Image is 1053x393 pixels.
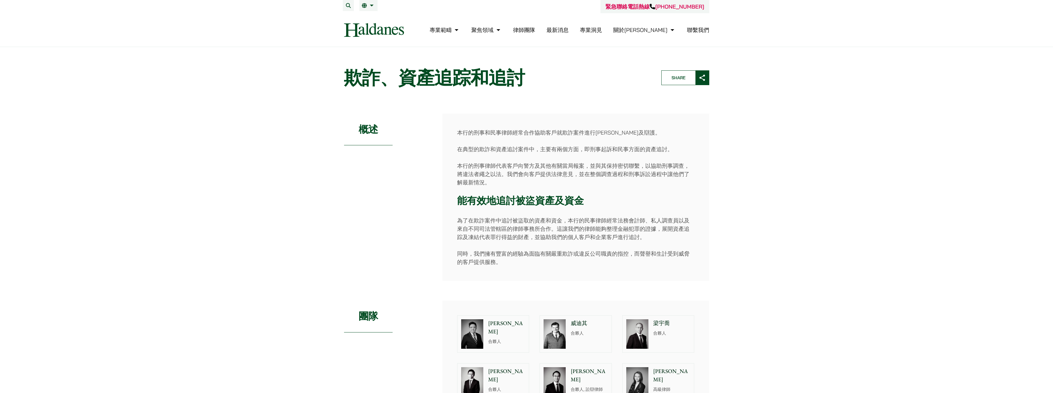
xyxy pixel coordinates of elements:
[457,216,695,241] p: 為了在欺詐案件中追討被盜取的資產和資金，本行的民事律師經常法務會計師、私人調查員以及來自不同司法管轄區的律師事務所合作。這讓我們的律師能夠整理金融犯罪的證據，展開資產追踪及凍結代表罪行得益的財產...
[653,386,691,393] p: 高級律師
[488,338,525,345] p: 合夥人
[653,367,691,384] p: [PERSON_NAME]
[471,26,502,33] a: 聚焦領域
[622,315,695,353] a: 梁宇喬 合夥人
[661,70,709,85] button: Share
[605,3,704,10] a: 緊急聯絡電話熱線[PHONE_NUMBER]
[457,195,695,206] h3: 能有效地追討被盜資產及資金
[457,128,695,137] p: 本行的刑事和民事律師經常合作協助客戶就欺詐案件進行[PERSON_NAME]及辯護。
[488,319,525,336] p: [PERSON_NAME]
[457,250,695,266] p: 同時，我們擁有豐富的經驗為面臨有關嚴重欺詐或違反公司職責的指控，而聲譽和生計受到威脅的客戶提供服務。
[580,26,602,33] a: 專業洞見
[540,315,612,353] a: 威迪其 合夥人
[344,67,651,89] h1: 欺詐、資產追踪和追討
[662,71,695,85] span: Share
[488,367,525,384] p: [PERSON_NAME]
[687,26,709,33] a: 聯繫我們
[571,330,608,336] p: 合夥人
[571,386,608,393] p: 合夥人, 訟辯律師
[513,26,535,33] a: 律師團隊
[653,319,691,328] p: 梁宇喬
[344,114,393,145] h2: 概述
[430,26,460,33] a: 專業範疇
[457,145,695,153] p: 在典型的欺詐和資產追討案件中，主要有兩個方面，即刑事起訴和民事方面的資產追討。
[457,315,529,353] a: [PERSON_NAME] 合夥人
[613,26,676,33] a: 關於何敦
[344,301,393,332] h2: 團隊
[546,26,568,33] a: 最新消息
[571,319,608,328] p: 威迪其
[362,3,375,8] a: 繁
[653,330,691,336] p: 合夥人
[488,386,525,393] p: 合夥人
[344,23,404,37] img: Logo of Haldanes
[457,162,695,187] p: 本行的刑事律師代表客戶向警方及其他有關當局報案，並與其保持密切聯繫，以協助刑事調查，將違法者繩之以法。我們會向客戶提供法律意見，並在整個調查過程和刑事訴訟過程中讓他們了解最新情況。
[571,367,608,384] p: [PERSON_NAME]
